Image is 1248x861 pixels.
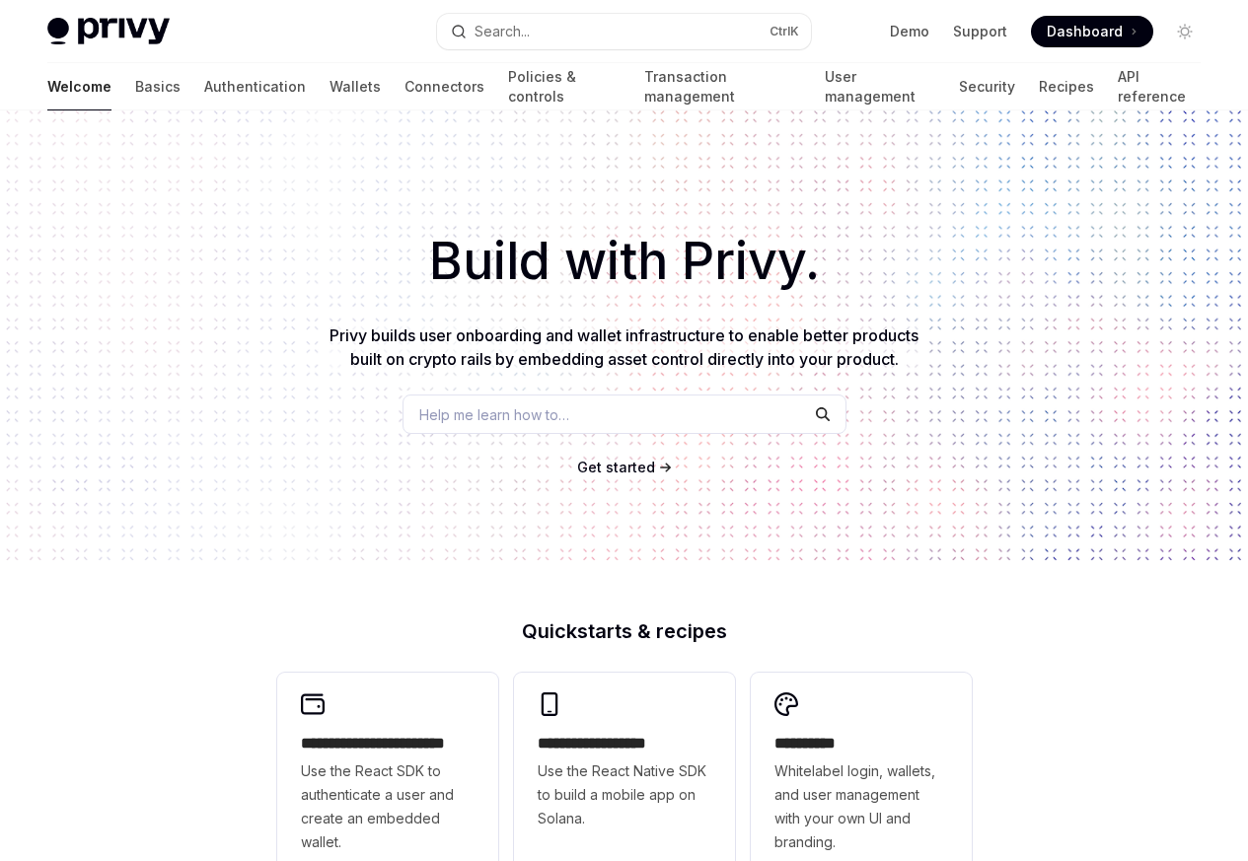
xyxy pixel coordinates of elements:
span: Help me learn how to… [419,404,569,425]
a: Recipes [1039,63,1094,110]
a: Connectors [404,63,484,110]
span: Use the React SDK to authenticate a user and create an embedded wallet. [301,759,475,854]
a: Security [959,63,1015,110]
span: Privy builds user onboarding and wallet infrastructure to enable better products built on crypto ... [330,325,918,369]
h1: Build with Privy. [32,223,1216,300]
a: Demo [890,22,929,41]
a: Authentication [204,63,306,110]
h2: Quickstarts & recipes [277,621,972,641]
a: Dashboard [1031,16,1153,47]
a: Get started [577,458,655,477]
button: Open search [437,14,811,49]
span: Use the React Native SDK to build a mobile app on Solana. [538,759,711,830]
a: Transaction management [644,63,800,110]
img: light logo [47,18,170,45]
span: Dashboard [1047,22,1123,41]
a: Wallets [330,63,381,110]
a: User management [825,63,936,110]
a: Welcome [47,63,111,110]
a: Basics [135,63,181,110]
button: Toggle dark mode [1169,16,1201,47]
a: Policies & controls [508,63,621,110]
div: Search... [475,20,530,43]
span: Get started [577,459,655,475]
a: Support [953,22,1007,41]
span: Whitelabel login, wallets, and user management with your own UI and branding. [774,759,948,854]
a: API reference [1118,63,1201,110]
span: Ctrl K [770,24,799,39]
